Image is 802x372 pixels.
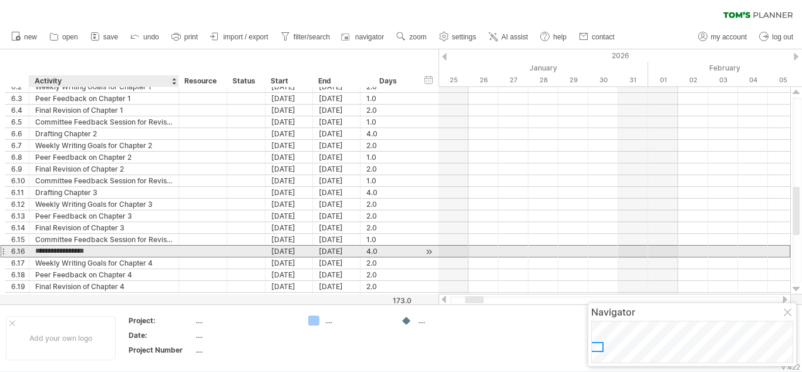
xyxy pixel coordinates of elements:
[313,163,360,175] div: [DATE]
[738,74,768,86] div: Wednesday, 4 February 2026
[469,74,498,86] div: Monday, 26 January 2026
[129,345,193,355] div: Project Number
[232,75,258,87] div: Status
[265,163,313,175] div: [DATE]
[553,33,567,41] span: help
[11,175,29,186] div: 6.10
[35,105,173,116] div: Final Revision of Chapter 1
[265,269,313,280] div: [DATE]
[452,33,476,41] span: settings
[313,246,360,257] div: [DATE]
[196,316,294,326] div: ....
[265,210,313,222] div: [DATE]
[486,29,531,45] a: AI assist
[366,257,410,269] div: 2.0
[265,128,313,139] div: [DATE]
[265,199,313,210] div: [DATE]
[35,187,173,198] div: Drafting Chapter 3
[537,29,570,45] a: help
[695,29,750,45] a: my account
[313,234,360,245] div: [DATE]
[501,33,528,41] span: AI assist
[184,33,198,41] span: print
[87,29,122,45] a: save
[313,187,360,198] div: [DATE]
[35,93,173,104] div: Peer Feedback on Chapter 1
[313,105,360,116] div: [DATE]
[11,116,29,128] div: 6.5
[35,199,173,210] div: Weekly Writing Goals for Chapter 3
[207,29,272,45] a: import / export
[129,316,193,326] div: Project:
[35,163,173,175] div: Final Revision of Chapter 2
[366,199,410,210] div: 2.0
[313,199,360,210] div: [DATE]
[265,152,313,163] div: [DATE]
[313,93,360,104] div: [DATE]
[46,29,82,45] a: open
[35,116,173,128] div: Committee Feedback Session for Revised Chapter 1
[439,74,469,86] div: Sunday, 25 January 2026
[35,140,173,151] div: Weekly Writing Goals for Chapter 2
[265,93,313,104] div: [DATE]
[366,140,410,151] div: 2.0
[265,293,313,304] div: [DATE]
[781,363,800,371] div: v 422
[313,293,360,304] div: [DATE]
[265,105,313,116] div: [DATE]
[366,105,410,116] div: 2.0
[756,29,797,45] a: log out
[265,175,313,186] div: [DATE]
[127,29,163,45] a: undo
[366,152,410,163] div: 1.0
[129,330,193,340] div: Date:
[313,269,360,280] div: [DATE]
[366,269,410,280] div: 2.0
[265,187,313,198] div: [DATE]
[528,74,558,86] div: Wednesday, 28 January 2026
[361,296,412,305] div: 173.0
[196,330,294,340] div: ....
[35,222,173,233] div: Final Revision of Chapter 3
[35,75,172,87] div: Activity
[35,128,173,139] div: Drafting Chapter 2
[265,140,313,151] div: [DATE]
[393,29,430,45] a: zoom
[35,234,173,245] div: Committee Feedback Session for Revised Chapter 3
[366,163,410,175] div: 2.0
[591,306,793,318] div: Navigator
[11,210,29,222] div: 6.13
[618,74,648,86] div: Saturday, 31 January 2026
[768,74,798,86] div: Thursday, 5 February 2026
[143,33,159,41] span: undo
[223,33,268,41] span: import / export
[588,74,618,86] div: Friday, 30 January 2026
[498,74,528,86] div: Tuesday, 27 January 2026
[11,222,29,233] div: 6.14
[366,93,410,104] div: 1.0
[418,316,482,326] div: ....
[11,246,29,257] div: 6.16
[339,29,387,45] a: navigator
[196,345,294,355] div: ....
[265,222,313,233] div: [DATE]
[366,234,410,245] div: 1.0
[62,33,78,41] span: open
[366,222,410,233] div: 2.0
[8,29,41,45] a: new
[35,269,173,280] div: Peer Feedback on Chapter 4
[24,33,37,41] span: new
[366,281,410,292] div: 2.0
[313,222,360,233] div: [DATE]
[648,74,678,86] div: Sunday, 1 February 2026
[11,199,29,210] div: 6.12
[366,128,410,139] div: 4.0
[436,29,480,45] a: settings
[265,257,313,269] div: [DATE]
[366,187,410,198] div: 4.0
[366,175,410,186] div: 1.0
[35,152,173,163] div: Peer Feedback on Chapter 2
[366,246,410,257] div: 4.0
[11,105,29,116] div: 6.4
[423,246,434,258] div: scroll to activity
